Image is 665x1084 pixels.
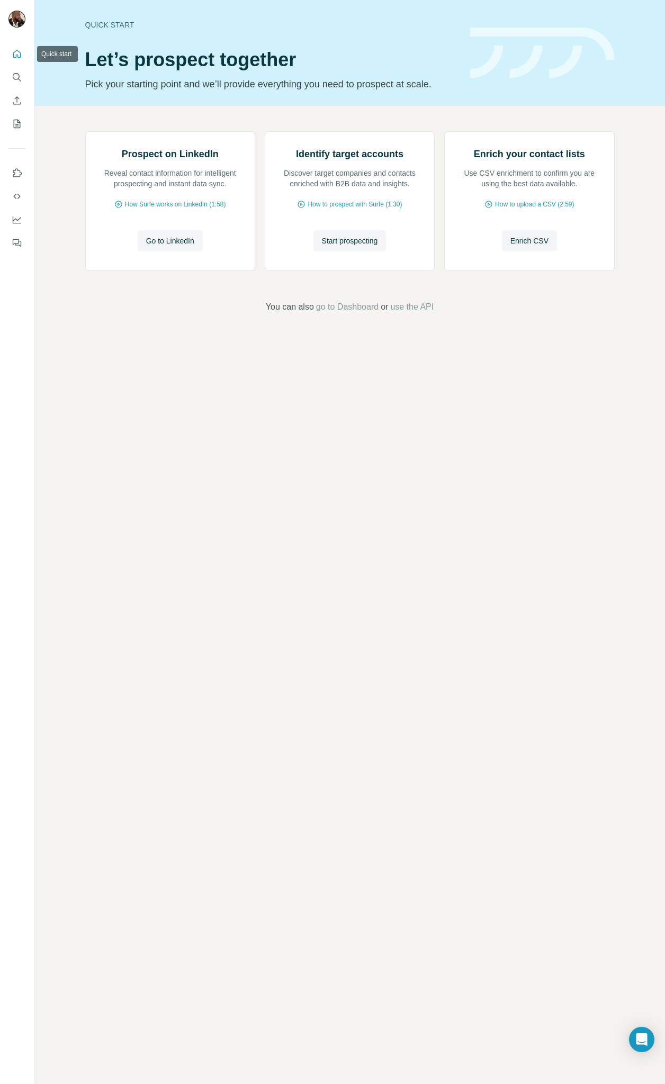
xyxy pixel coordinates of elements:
[8,114,25,133] button: My lists
[8,233,25,252] button: Feedback
[8,187,25,206] button: Use Surfe API
[390,301,434,313] button: use the API
[276,168,424,189] p: Discover target companies and contacts enriched with B2B data and insights.
[474,147,585,161] h2: Enrich your contact lists
[510,236,549,246] span: Enrich CSV
[455,168,603,189] p: Use CSV enrichment to confirm you are using the best data available.
[85,20,457,30] div: Quick start
[8,164,25,183] button: Use Surfe on LinkedIn
[308,200,402,209] span: How to prospect with Surfe (1:30)
[8,210,25,229] button: Dashboard
[629,1027,654,1052] div: Open Intercom Messenger
[316,301,379,313] button: go to Dashboard
[313,230,387,251] button: Start prospecting
[8,44,25,64] button: Quick start
[8,11,25,28] img: Avatar
[122,147,219,161] h2: Prospect on LinkedIn
[138,230,203,251] button: Go to LinkedIn
[146,236,194,246] span: Go to LinkedIn
[296,147,403,161] h2: Identify target accounts
[502,230,557,251] button: Enrich CSV
[470,28,615,79] img: banner
[495,200,574,209] span: How to upload a CSV (2:59)
[85,77,457,92] p: Pick your starting point and we’ll provide everything you need to prospect at scale.
[96,168,244,189] p: Reveal contact information for intelligent prospecting and instant data sync.
[381,301,388,313] span: or
[8,91,25,110] button: Enrich CSV
[85,49,457,70] h1: Let’s prospect together
[8,68,25,87] button: Search
[266,301,314,313] span: You can also
[322,236,378,246] span: Start prospecting
[125,200,226,209] span: How Surfe works on LinkedIn (1:58)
